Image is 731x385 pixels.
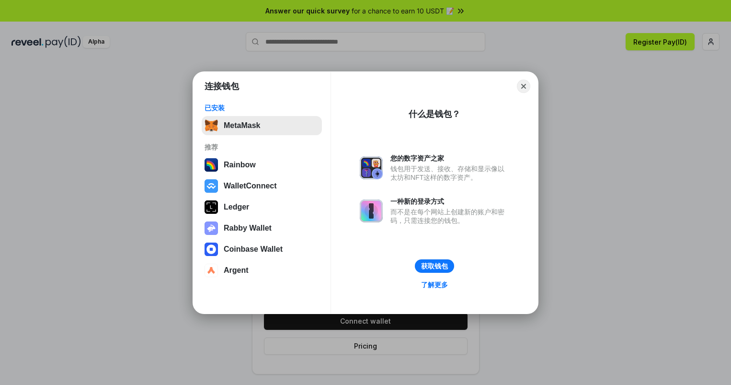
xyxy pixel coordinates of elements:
div: Rabby Wallet [224,224,272,233]
div: Ledger [224,203,249,211]
img: svg+xml,%3Csvg%20width%3D%22120%22%20height%3D%22120%22%20viewBox%3D%220%200%20120%20120%22%20fil... [205,158,218,172]
div: MetaMask [224,121,260,130]
div: Coinbase Wallet [224,245,283,254]
img: svg+xml,%3Csvg%20width%3D%2228%22%20height%3D%2228%22%20viewBox%3D%220%200%2028%2028%22%20fill%3D... [205,264,218,277]
div: 一种新的登录方式 [390,197,509,206]
img: svg+xml,%3Csvg%20width%3D%2228%22%20height%3D%2228%22%20viewBox%3D%220%200%2028%2028%22%20fill%3D... [205,243,218,256]
button: WalletConnect [202,176,322,196]
button: MetaMask [202,116,322,135]
div: 钱包用于发送、接收、存储和显示像以太坊和NFT这样的数字资产。 [390,164,509,182]
div: 获取钱包 [421,262,448,270]
div: 而不是在每个网站上创建新的账户和密码，只需连接您的钱包。 [390,208,509,225]
button: Rainbow [202,155,322,175]
div: WalletConnect [224,182,277,190]
div: 了解更多 [421,280,448,289]
img: svg+xml,%3Csvg%20xmlns%3D%22http%3A%2F%2Fwww.w3.org%2F2000%2Fsvg%22%20width%3D%2228%22%20height%3... [205,200,218,214]
button: Close [517,80,530,93]
h1: 连接钱包 [205,81,239,92]
a: 了解更多 [415,279,454,291]
button: Coinbase Wallet [202,240,322,259]
img: svg+xml,%3Csvg%20xmlns%3D%22http%3A%2F%2Fwww.w3.org%2F2000%2Fsvg%22%20fill%3D%22none%22%20viewBox... [360,156,383,179]
button: Ledger [202,198,322,217]
button: Rabby Wallet [202,219,322,238]
button: Argent [202,261,322,280]
img: svg+xml,%3Csvg%20width%3D%2228%22%20height%3D%2228%22%20viewBox%3D%220%200%2028%2028%22%20fill%3D... [205,179,218,193]
div: 什么是钱包？ [409,108,460,120]
div: 您的数字资产之家 [390,154,509,163]
img: svg+xml,%3Csvg%20xmlns%3D%22http%3A%2F%2Fwww.w3.org%2F2000%2Fsvg%22%20fill%3D%22none%22%20viewBox... [205,222,218,235]
button: 获取钱包 [415,259,454,273]
img: svg+xml,%3Csvg%20fill%3D%22none%22%20height%3D%2233%22%20viewBox%3D%220%200%2035%2033%22%20width%... [205,119,218,132]
img: svg+xml,%3Csvg%20xmlns%3D%22http%3A%2F%2Fwww.w3.org%2F2000%2Fsvg%22%20fill%3D%22none%22%20viewBox... [360,199,383,222]
div: Argent [224,266,249,275]
div: 已安装 [205,104,319,112]
div: Rainbow [224,161,256,169]
div: 推荐 [205,143,319,152]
